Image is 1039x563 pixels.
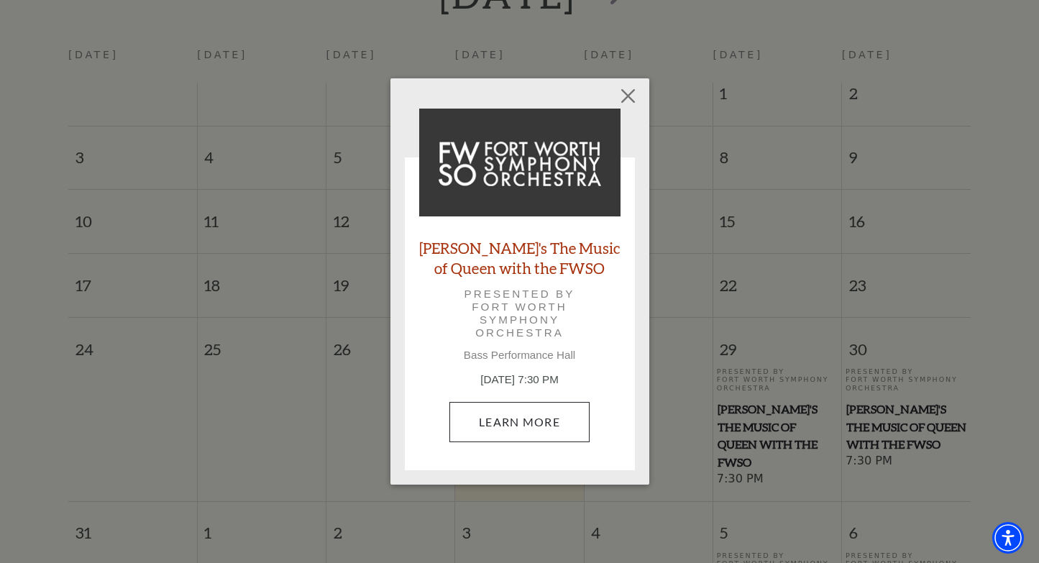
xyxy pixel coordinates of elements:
div: Accessibility Menu [992,522,1024,554]
p: Presented by Fort Worth Symphony Orchestra [439,288,600,340]
button: Close [614,82,641,109]
p: [DATE] 7:30 PM [419,372,621,388]
img: Windborne's The Music of Queen with the FWSO [419,109,621,216]
a: [PERSON_NAME]'s The Music of Queen with the FWSO [419,238,621,277]
p: Bass Performance Hall [419,349,621,362]
a: August 30, 7:30 PM Learn More [449,402,590,442]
